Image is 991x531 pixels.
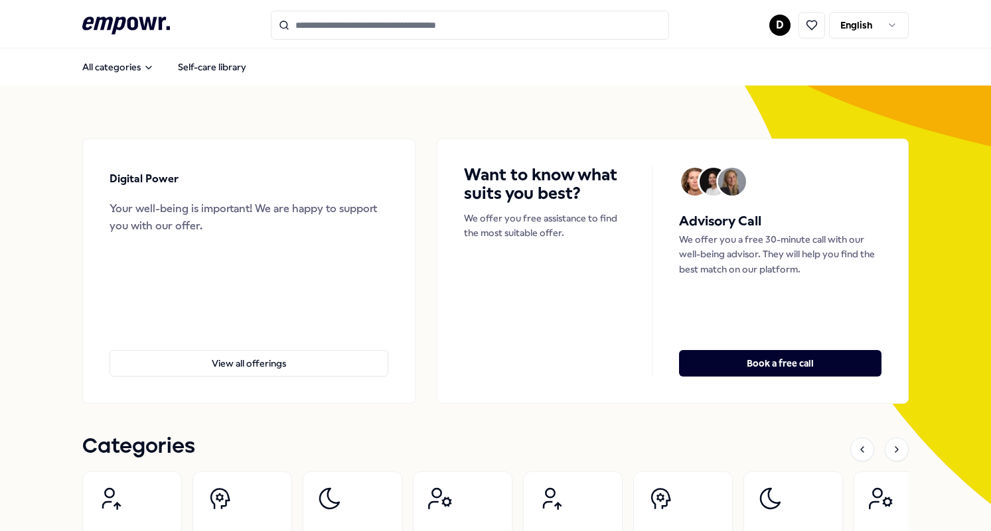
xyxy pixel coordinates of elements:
[464,166,626,203] h4: Want to know what suits you best?
[110,170,179,188] p: Digital Power
[72,54,257,80] nav: Main
[82,430,195,463] h1: Categories
[110,200,388,234] div: Your well-being is important! We are happy to support you with our offer.
[700,168,727,196] img: Avatar
[679,350,881,377] button: Book a free call
[718,168,746,196] img: Avatar
[769,15,791,36] button: D
[110,329,388,377] a: View all offerings
[679,211,881,232] h5: Advisory Call
[167,54,257,80] a: Self-care library
[72,54,165,80] button: All categories
[271,11,669,40] input: Search for products, categories or subcategories
[110,350,388,377] button: View all offerings
[679,232,881,276] p: We offer you a free 30-minute call with our well-being advisor. They will help you find the best ...
[681,168,709,196] img: Avatar
[464,211,626,241] p: We offer you free assistance to find the most suitable offer.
